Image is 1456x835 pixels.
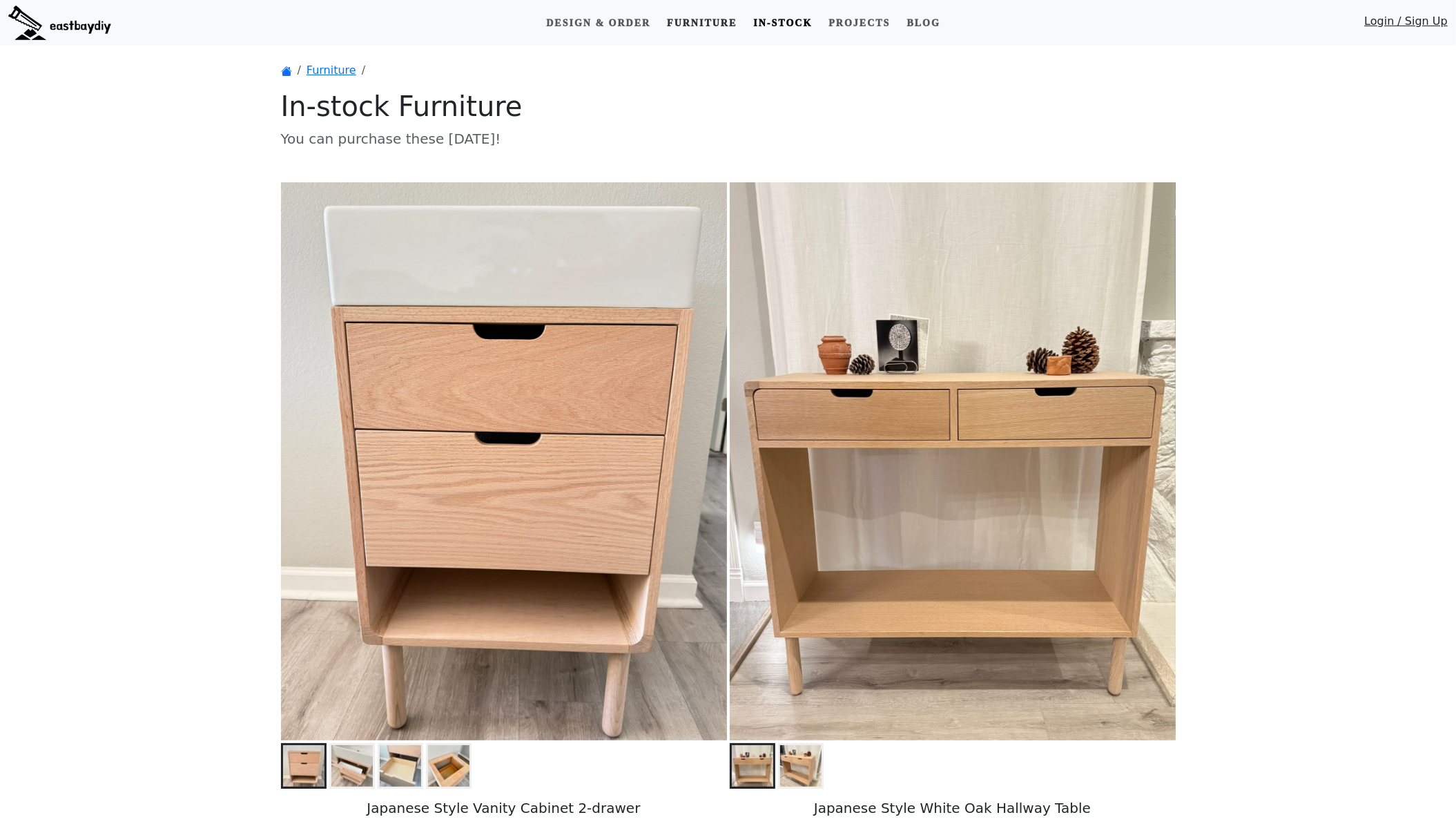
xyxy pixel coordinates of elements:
a: Furniture [661,10,742,36]
a: Blog [902,10,946,36]
img: Japanese Style White Oak Hallway Table [730,182,1176,740]
h5: Japanese Style Vanity Cabinet 2-drawer [281,789,727,830]
nav: breadcrumb [281,62,1176,79]
img: Japanese Style White Oak Hallway Table - Side View [780,745,822,787]
a: Design & Order [541,10,656,36]
img: Japanese Style Vanity Cabinet - Countertop Frame [428,745,469,787]
img: Japanese Style Vanity Cabinet - 2-drawer [281,182,727,740]
a: Projects [823,10,895,36]
img: Japanese Style White Oak Hallway Table [732,745,773,787]
a: Furniture [307,64,356,77]
img: Japanese Style Vanity Cabinet - 2-drawer [283,745,324,787]
a: Login / Sign Up [1364,13,1448,36]
p: You can purchase these [DATE]! [281,128,1176,149]
img: Japanese Style Vanity Cabinet - 2-drawer [380,745,421,787]
h5: Japanese Style White Oak Hallway Table [730,789,1176,830]
img: eastbaydiy [8,6,111,40]
img: Japanese Style Vanity Cabinet - Tip-out Drawer [331,745,373,787]
h1: In-stock Furniture [281,90,1176,123]
a: In-stock [748,10,817,36]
